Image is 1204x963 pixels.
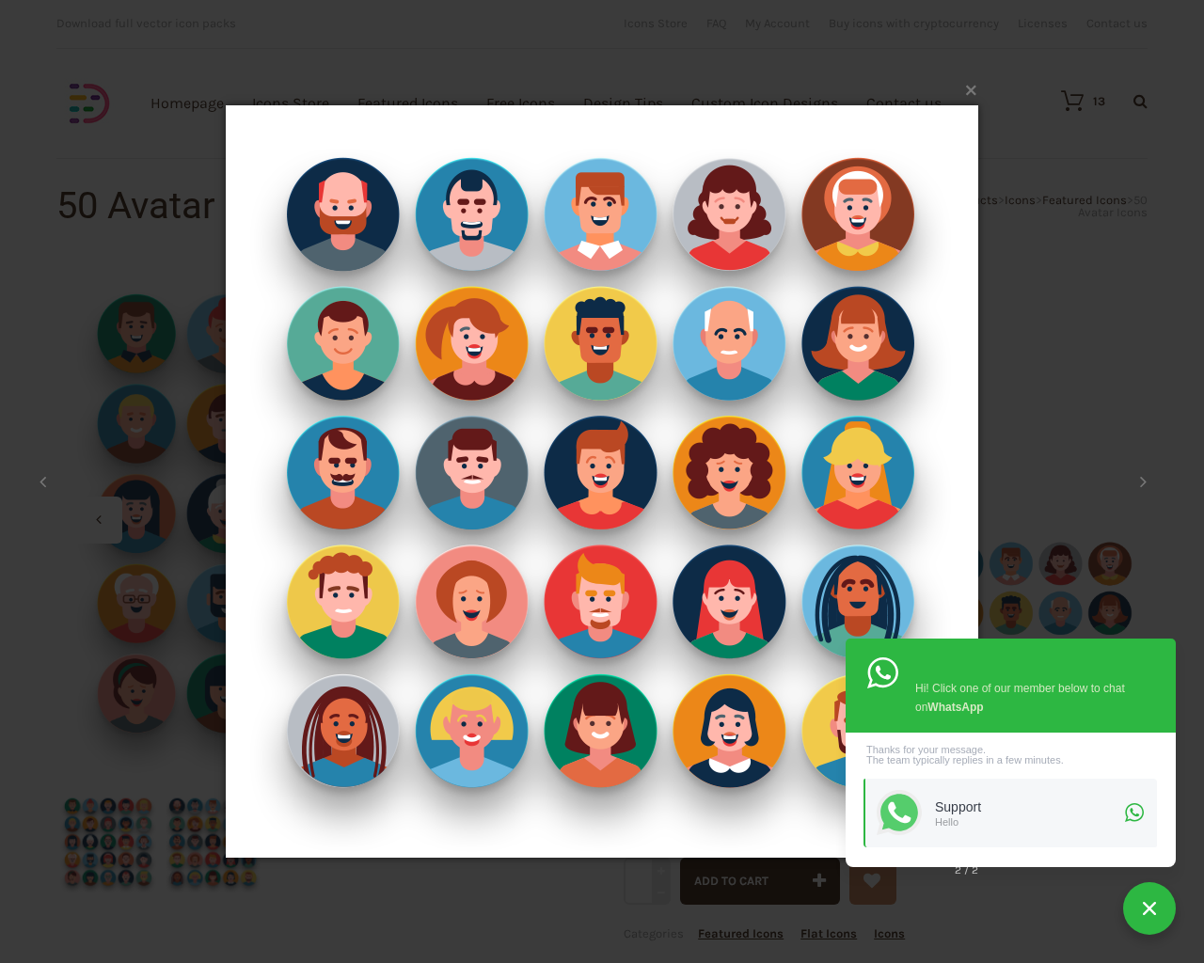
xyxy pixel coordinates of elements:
div: Hello [935,814,1119,828]
img: Avatar Icons [226,68,978,895]
div: 2 / 2 [955,861,978,878]
div: Thanks for your message. The team typically replies in a few minutes. [863,745,1157,766]
button: × [231,68,984,109]
strong: WhatsApp [927,701,983,714]
a: SupportHello [863,779,1157,847]
div: Hi! Click one of our member below to chat on [915,675,1135,717]
div: Support [935,799,1119,815]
